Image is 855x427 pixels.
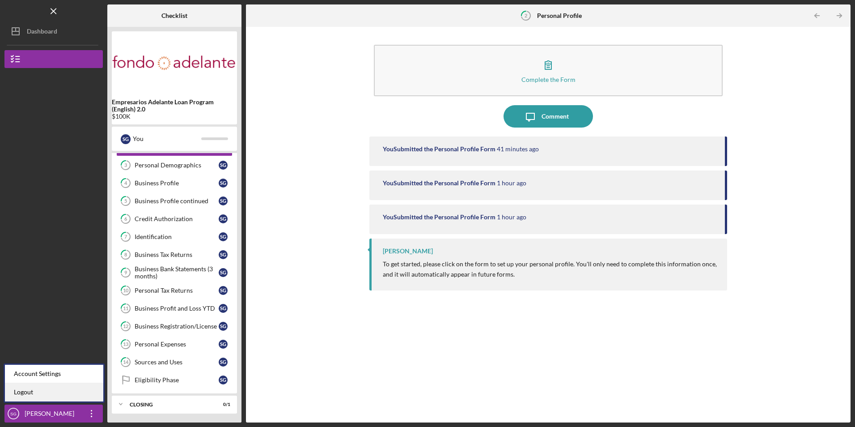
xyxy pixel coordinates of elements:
[116,353,233,371] a: 14Sources and UsesSG
[130,402,208,407] div: Closing
[525,13,527,18] tspan: 2
[219,250,228,259] div: S G
[135,305,219,312] div: Business Profit and Loss YTD
[219,268,228,277] div: S G
[124,198,127,204] tspan: 5
[116,317,233,335] a: 12Business Registration/LicenseSG
[219,196,228,205] div: S G
[135,179,219,187] div: Business Profile
[374,45,722,96] button: Complete the Form
[123,306,128,312] tspan: 11
[116,299,233,317] a: 11Business Profit and Loss YTDSG
[112,36,237,90] img: Product logo
[4,22,103,40] button: Dashboard
[219,179,228,188] div: S G
[504,105,593,128] button: Comment
[124,270,127,276] tspan: 9
[497,145,539,153] time: 2025-08-25 19:56
[135,215,219,222] div: Credit Authorization
[123,324,128,329] tspan: 12
[135,376,219,384] div: Eligibility Phase
[135,341,219,348] div: Personal Expenses
[116,264,233,282] a: 9Business Bank Statements (3 months)SG
[124,234,127,240] tspan: 7
[112,98,237,113] b: Empresarios Adelante Loan Program (English) 2.0
[161,12,187,19] b: Checklist
[219,286,228,295] div: S G
[135,323,219,330] div: Business Registration/License
[219,214,228,223] div: S G
[219,232,228,241] div: S G
[124,180,127,186] tspan: 4
[219,161,228,170] div: S G
[27,22,57,43] div: Dashboard
[116,228,233,246] a: 7IdentificationSG
[135,265,219,280] div: Business Bank Statements (3 months)
[112,113,237,120] div: $100K
[383,259,718,279] p: To get started, please click on the form to set up your personal profile. You'll only need to com...
[135,233,219,240] div: Identification
[521,76,576,83] div: Complete the Form
[219,322,228,331] div: S G
[219,304,228,313] div: S G
[124,162,127,168] tspan: 3
[116,156,233,174] a: 3Personal DemographicsSG
[5,365,103,383] div: Account Settings
[135,162,219,169] div: Personal Demographics
[135,359,219,366] div: Sources and Uses
[497,213,526,221] time: 2025-08-25 19:14
[5,383,103,401] a: Logout
[135,287,219,294] div: Personal Tax Returns
[497,179,526,187] time: 2025-08-25 19:18
[135,197,219,205] div: Business Profile continued
[124,216,127,222] tspan: 6
[124,252,127,258] tspan: 8
[116,335,233,353] a: 13Personal ExpensesSG
[383,179,495,187] div: You Submitted the Personal Profile Form
[123,288,129,294] tspan: 10
[537,12,582,19] b: Personal Profile
[135,251,219,258] div: Business Tax Returns
[116,210,233,228] a: 6Credit AuthorizationSG
[214,402,230,407] div: 0 / 1
[123,342,128,347] tspan: 13
[383,248,433,255] div: [PERSON_NAME]
[383,145,495,153] div: You Submitted the Personal Profile Form
[121,134,131,144] div: S G
[4,405,103,423] button: SG[PERSON_NAME] [PERSON_NAME]
[219,376,228,384] div: S G
[219,340,228,349] div: S G
[123,359,129,365] tspan: 14
[116,246,233,264] a: 8Business Tax ReturnsSG
[116,192,233,210] a: 5Business Profile continuedSG
[383,213,495,221] div: You Submitted the Personal Profile Form
[116,174,233,192] a: 4Business ProfileSG
[133,131,201,146] div: You
[116,371,233,389] a: Eligibility PhaseSG
[10,411,17,416] text: SG
[219,358,228,367] div: S G
[116,282,233,299] a: 10Personal Tax ReturnsSG
[542,105,569,128] div: Comment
